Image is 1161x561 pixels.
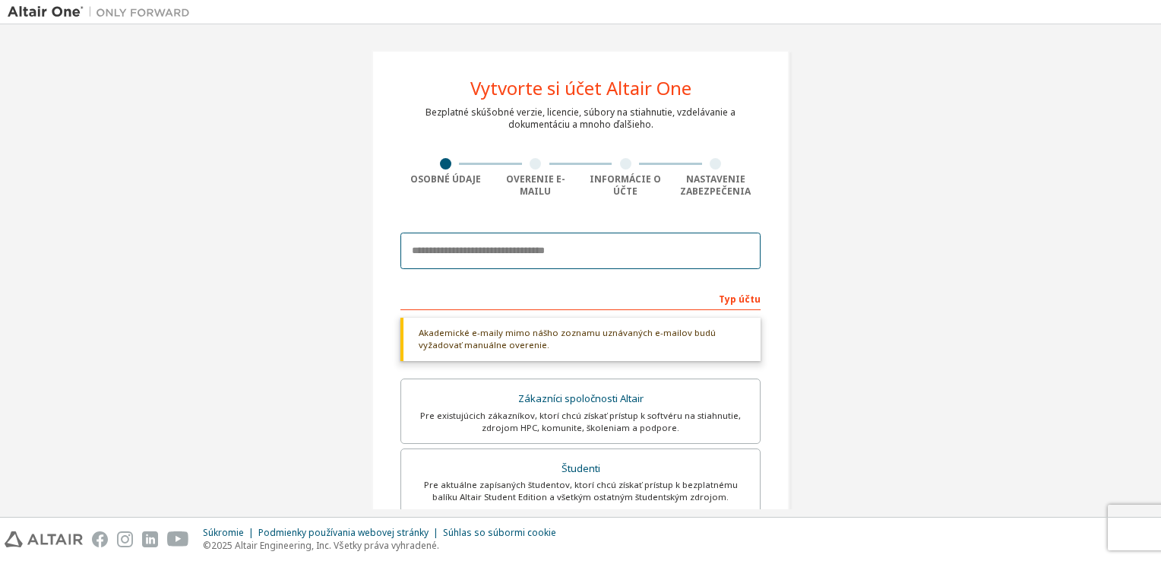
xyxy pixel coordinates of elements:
[671,173,761,198] div: Nastavenie zabezpečenia
[142,531,158,547] img: linkedin.svg
[211,539,439,552] font: 2025 Altair Engineering, Inc. Všetky práva vyhradené.
[410,458,751,480] div: Študenti
[8,5,198,20] img: Altair One
[167,531,189,547] img: youtube.svg
[470,79,691,97] div: Vytvorte si účet Altair One
[203,539,565,552] p: ©
[425,106,736,131] div: Bezplatné skúšobné verzie, licencie, súbory na stiahnutie, vzdelávanie a dokumentáciu a mnoho ďal...
[117,531,133,547] img: instagram.svg
[258,527,443,539] div: Podmienky používania webovej stránky
[400,318,761,361] div: Akademické e-maily mimo nášho zoznamu uznávaných e-mailov budú vyžadovať manuálne overenie.
[92,531,108,547] img: facebook.svg
[400,173,491,185] div: Osobné údaje
[410,479,751,503] div: Pre aktuálne zapísaných študentov, ktorí chcú získať prístup k bezplatnému balíku Altair Student ...
[491,173,581,198] div: Overenie e-mailu
[410,410,751,434] div: Pre existujúcich zákazníkov, ktorí chcú získať prístup k softvéru na stiahnutie, zdrojom HPC, kom...
[203,527,258,539] div: Súkromie
[443,527,565,539] div: Súhlas so súbormi cookie
[580,173,671,198] div: Informácie o účte
[5,531,83,547] img: altair_logo.svg
[400,286,761,310] div: Typ účtu
[410,388,751,410] div: Zákazníci spoločnosti Altair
